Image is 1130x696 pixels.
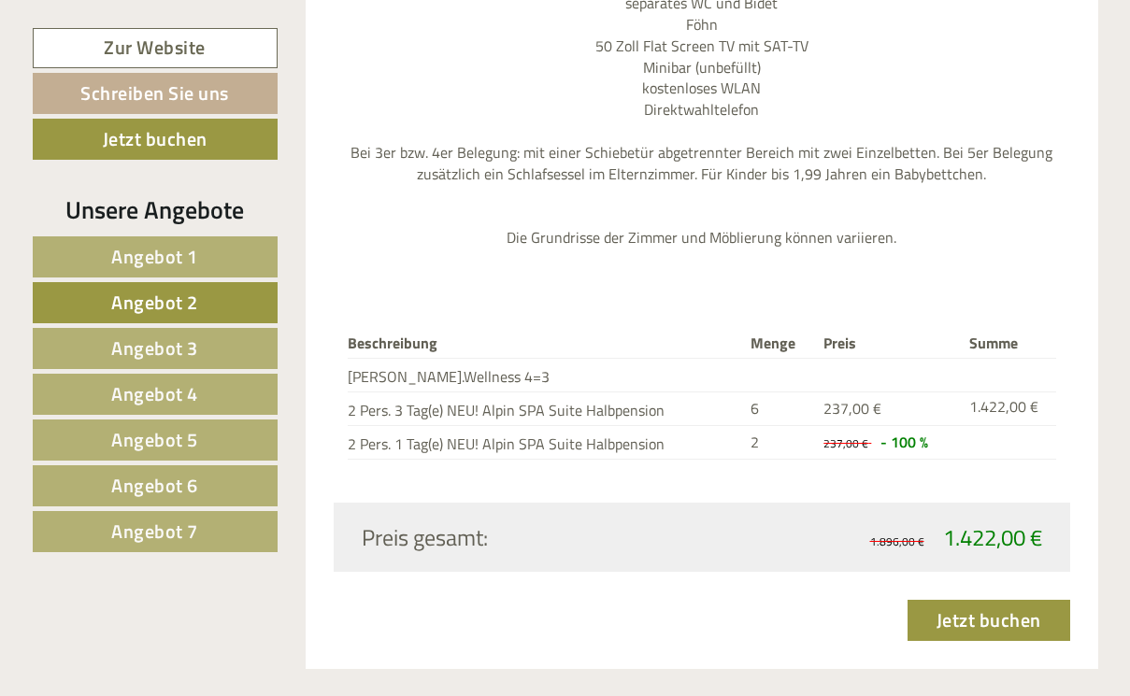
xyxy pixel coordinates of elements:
span: 1.896,00 € [870,533,924,550]
td: 2 Pers. 3 Tag(e) NEU! Alpin SPA Suite Halbpension [348,391,743,425]
span: Angebot 4 [111,379,198,408]
span: - 100 % [880,431,928,453]
span: 1.422,00 € [943,520,1042,554]
div: Preis gesamt: [348,521,702,553]
span: Angebot 2 [111,288,198,317]
a: Zur Website [33,28,278,68]
td: 2 [743,425,816,459]
a: Jetzt buchen [908,600,1070,641]
span: 237,00 € [823,397,881,419]
span: Angebot 6 [111,471,198,500]
span: Angebot 7 [111,517,198,546]
span: Angebot 1 [111,242,198,271]
td: 2 Pers. 1 Tag(e) NEU! Alpin SPA Suite Halbpension [348,425,743,459]
span: Angebot 3 [111,334,198,362]
th: Menge [743,329,816,358]
span: Angebot 5 [111,425,198,454]
a: Schreiben Sie uns [33,73,278,114]
th: Summe [962,329,1055,358]
th: Preis [816,329,962,358]
div: Unsere Angebote [33,192,278,227]
td: 6 [743,391,816,425]
td: [PERSON_NAME].Wellness 4=3 [348,359,743,392]
td: 1.422,00 € [962,391,1055,425]
th: Beschreibung [348,329,743,358]
span: 237,00 € [823,434,868,452]
a: Jetzt buchen [33,119,278,160]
